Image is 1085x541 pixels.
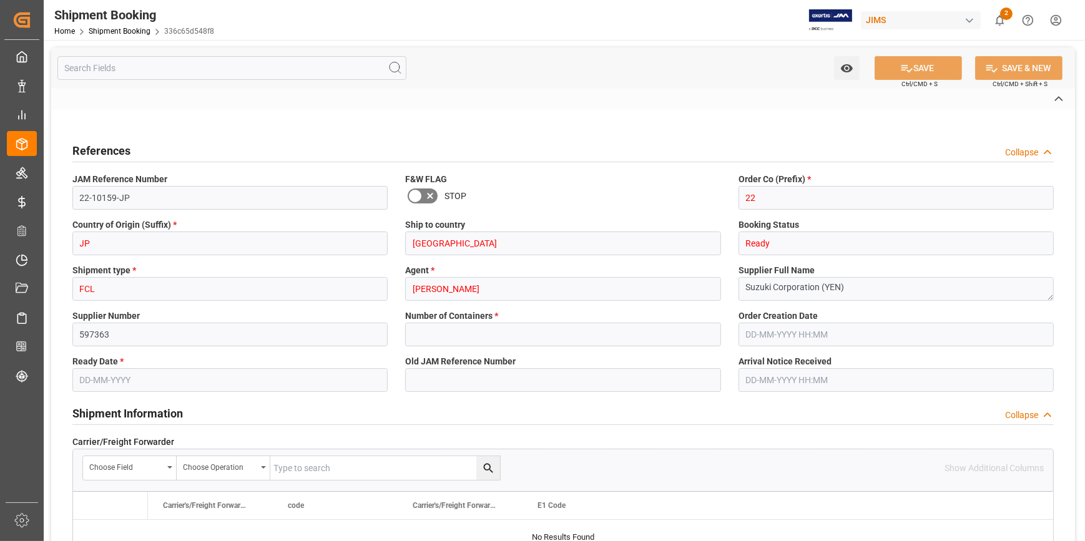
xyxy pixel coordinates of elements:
input: DD-MM-YYYY HH:MM [739,368,1054,392]
div: Choose Operation [183,459,257,473]
span: Number of Containers [405,309,498,323]
a: Home [54,27,75,36]
span: E1 Code [538,501,566,510]
button: search button [476,456,500,480]
a: Shipment Booking [89,27,150,36]
span: Shipment type [72,264,136,277]
span: Carrier's/Freight Forwarder's Name [413,501,496,510]
button: Help Center [1014,6,1042,34]
button: SAVE & NEW [975,56,1063,80]
h2: References [72,142,130,159]
span: STOP [444,190,466,203]
div: Shipment Booking [54,6,214,24]
button: show 2 new notifications [986,6,1014,34]
span: F&W FLAG [405,173,447,186]
div: JIMS [861,11,981,29]
span: Old JAM Reference Number [405,355,516,368]
input: DD-MM-YYYY [72,368,388,392]
div: Collapse [1005,409,1038,422]
span: Supplier Full Name [739,264,815,277]
span: Carrier's/Freight Forwarder's Code [163,501,247,510]
h2: Shipment Information [72,405,183,422]
span: Ship to country [405,218,465,232]
span: Agent [405,264,434,277]
span: Arrival Notice Received [739,355,832,368]
button: open menu [177,456,270,480]
div: Choose field [89,459,163,473]
span: 2 [1000,7,1013,20]
button: JIMS [861,8,986,32]
button: open menu [83,456,177,480]
input: Type to search/select [72,232,388,255]
span: JAM Reference Number [72,173,167,186]
input: DD-MM-YYYY HH:MM [739,323,1054,346]
input: Type to search [270,456,500,480]
span: Ctrl/CMD + S [901,79,938,89]
button: SAVE [875,56,962,80]
button: open menu [834,56,860,80]
span: Order Co (Prefix) [739,173,811,186]
div: Collapse [1005,146,1038,159]
span: Country of Origin (Suffix) [72,218,177,232]
span: Order Creation Date [739,309,818,323]
span: code [288,501,304,510]
span: Supplier Number [72,309,140,323]
span: Ready Date [72,355,124,368]
span: Carrier/Freight Forwarder [72,436,174,449]
input: Search Fields [57,56,406,80]
span: Booking Status [739,218,799,232]
span: Ctrl/CMD + Shift + S [993,79,1048,89]
img: Exertis%20JAM%20-%20Email%20Logo.jpg_1722504956.jpg [809,9,852,31]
